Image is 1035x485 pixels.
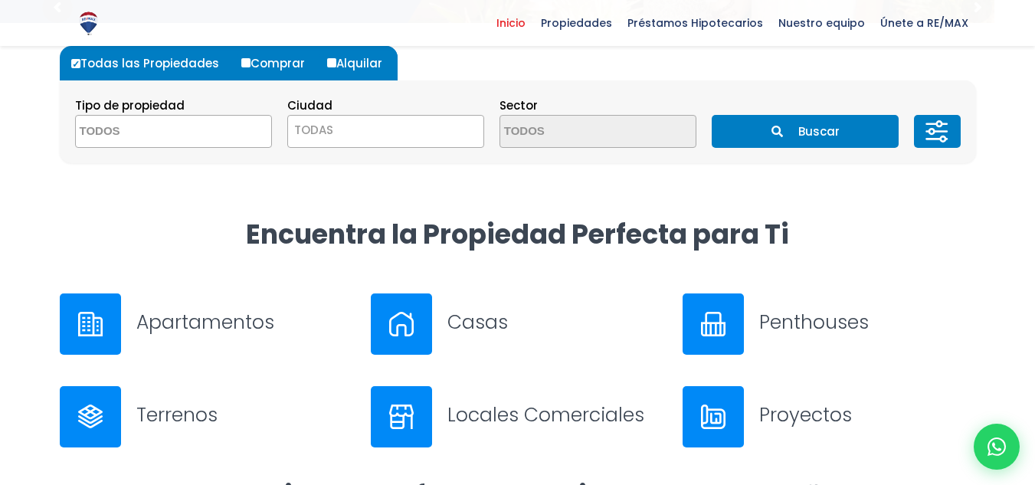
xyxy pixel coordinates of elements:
textarea: Search [500,116,649,149]
h3: Locales Comerciales [447,401,664,428]
a: Locales Comerciales [371,386,664,447]
label: Todas las Propiedades [67,46,234,80]
span: Préstamos Hipotecarios [620,11,771,34]
a: Terrenos [60,386,353,447]
span: TODAS [288,120,483,141]
span: Nuestro equipo [771,11,873,34]
strong: Encuentra la Propiedad Perfecta para Ti [246,215,789,253]
span: Únete a RE/MAX [873,11,976,34]
h3: Penthouses [759,309,976,336]
input: Todas las Propiedades [71,59,80,68]
a: Penthouses [683,293,976,355]
textarea: Search [76,116,224,149]
span: Sector [499,97,538,113]
span: Propiedades [533,11,620,34]
button: Buscar [712,115,899,148]
input: Alquilar [327,58,336,67]
a: Apartamentos [60,293,353,355]
input: Comprar [241,58,251,67]
span: Ciudad [287,97,332,113]
span: Tipo de propiedad [75,97,185,113]
span: Inicio [489,11,533,34]
span: TODAS [294,122,333,138]
label: Comprar [237,46,320,80]
img: Logo de REMAX [75,10,102,37]
h3: Casas [447,309,664,336]
h3: Proyectos [759,401,976,428]
span: TODAS [287,115,484,148]
h3: Apartamentos [136,309,353,336]
h3: Terrenos [136,401,353,428]
label: Alquilar [323,46,398,80]
a: Casas [371,293,664,355]
a: Proyectos [683,386,976,447]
